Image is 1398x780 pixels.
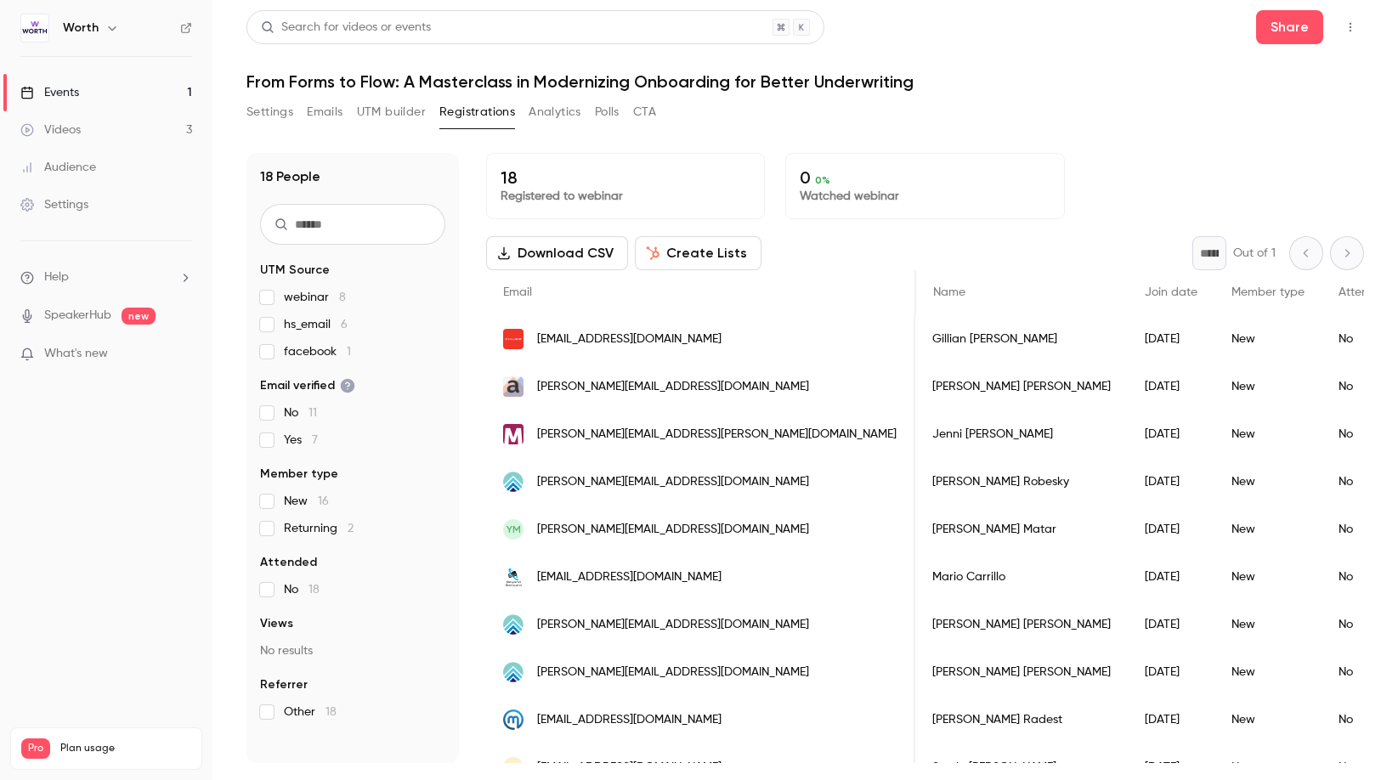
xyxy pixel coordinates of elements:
div: [PERSON_NAME] [PERSON_NAME] [915,648,1128,696]
span: 11 [308,407,317,419]
span: New [284,493,329,510]
div: Mario Carrillo [915,553,1128,601]
span: No [284,404,317,421]
span: Returning [284,520,354,537]
div: [PERSON_NAME] [PERSON_NAME] [915,363,1128,410]
div: New [1214,553,1322,601]
span: [PERSON_NAME][EMAIL_ADDRESS][DOMAIN_NAME] [537,473,809,491]
span: Email [503,286,532,298]
div: [PERSON_NAME] Radest [915,696,1128,743]
iframe: Noticeable Trigger [172,347,192,362]
p: Out of 1 [1233,245,1276,262]
span: 6 [341,319,348,331]
span: [PERSON_NAME][EMAIL_ADDRESS][DOMAIN_NAME] [537,521,809,539]
div: New [1214,458,1322,506]
span: No [284,581,320,598]
button: UTM builder [357,99,426,126]
img: ascenditt.com [503,376,524,397]
h6: Worth [63,20,99,37]
div: [PERSON_NAME] Robesky [915,458,1128,506]
p: Registered to webinar [501,188,750,205]
div: Gillian [PERSON_NAME] [915,315,1128,363]
button: Analytics [529,99,581,126]
span: [PERSON_NAME][EMAIL_ADDRESS][PERSON_NAME][DOMAIN_NAME] [537,426,897,444]
div: [DATE] [1128,506,1214,553]
div: Audience [20,159,96,176]
span: Email verified [260,377,355,394]
span: [PERSON_NAME][EMAIL_ADDRESS][DOMAIN_NAME] [537,378,809,396]
span: [EMAIL_ADDRESS][DOMAIN_NAME] [537,759,722,777]
span: Views [260,615,293,632]
button: Download CSV [486,236,628,270]
button: CTA [633,99,656,126]
span: facebook [284,343,351,360]
span: What's new [44,345,108,363]
div: [DATE] [1128,363,1214,410]
span: YM [507,522,521,537]
span: [EMAIL_ADDRESS][DOMAIN_NAME] [537,711,722,729]
span: hs_email [284,316,348,333]
div: New [1214,648,1322,696]
span: [EMAIL_ADDRESS][DOMAIN_NAME] [537,568,722,586]
p: No results [260,642,445,659]
img: mbanq.com [503,424,524,444]
span: Attended [1339,286,1390,298]
div: Jenni [PERSON_NAME] [915,410,1128,458]
span: 2 [348,523,354,534]
span: [EMAIL_ADDRESS][DOMAIN_NAME] [537,331,722,348]
span: Attended [260,554,317,571]
a: SpeakerHub [44,307,111,325]
div: New [1214,696,1322,743]
h1: From Forms to Flow: A Masterclass in Modernizing Onboarding for Better Underwriting [246,71,1364,92]
img: Worth [21,14,48,42]
div: Events [20,84,79,101]
span: 7 [312,434,318,446]
div: New [1214,315,1322,363]
span: SD [507,760,521,775]
span: 8 [339,291,346,303]
button: Registrations [439,99,515,126]
div: [DATE] [1128,696,1214,743]
div: [DATE] [1128,648,1214,696]
span: Other [284,704,337,721]
button: Share [1256,10,1323,44]
button: Polls [595,99,620,126]
span: Yes [284,432,318,449]
span: 18 [308,584,320,596]
img: beyondbancard.com [503,567,524,587]
span: Help [44,268,69,286]
div: [PERSON_NAME] Matar [915,506,1128,553]
span: new [122,308,156,325]
button: Settings [246,99,293,126]
div: New [1214,601,1322,648]
img: chubb.com [503,329,524,349]
button: Emails [307,99,342,126]
div: New [1214,506,1322,553]
span: 18 [325,706,337,718]
div: [DATE] [1128,410,1214,458]
div: New [1214,410,1322,458]
span: [PERSON_NAME][EMAIL_ADDRESS][DOMAIN_NAME] [537,664,809,681]
div: Settings [20,196,88,213]
h1: 18 People [260,167,320,187]
span: Join date [1145,286,1197,298]
p: Watched webinar [800,188,1050,205]
div: [DATE] [1128,458,1214,506]
span: 0 % [815,174,830,186]
img: ascentpaymentsolutions.com [503,472,524,492]
p: 0 [800,167,1050,188]
img: monerepay.com [503,709,524,730]
span: Referrer [260,676,308,693]
button: Create Lists [635,236,761,270]
span: [PERSON_NAME][EMAIL_ADDRESS][DOMAIN_NAME] [537,616,809,634]
div: New [1214,363,1322,410]
span: UTM Source [260,262,330,279]
div: [DATE] [1128,601,1214,648]
div: [DATE] [1128,553,1214,601]
span: webinar [284,289,346,306]
div: Search for videos or events [261,19,431,37]
span: 1 [347,346,351,358]
section: facet-groups [260,262,445,721]
span: Name [933,286,965,298]
span: Member type [260,466,338,483]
